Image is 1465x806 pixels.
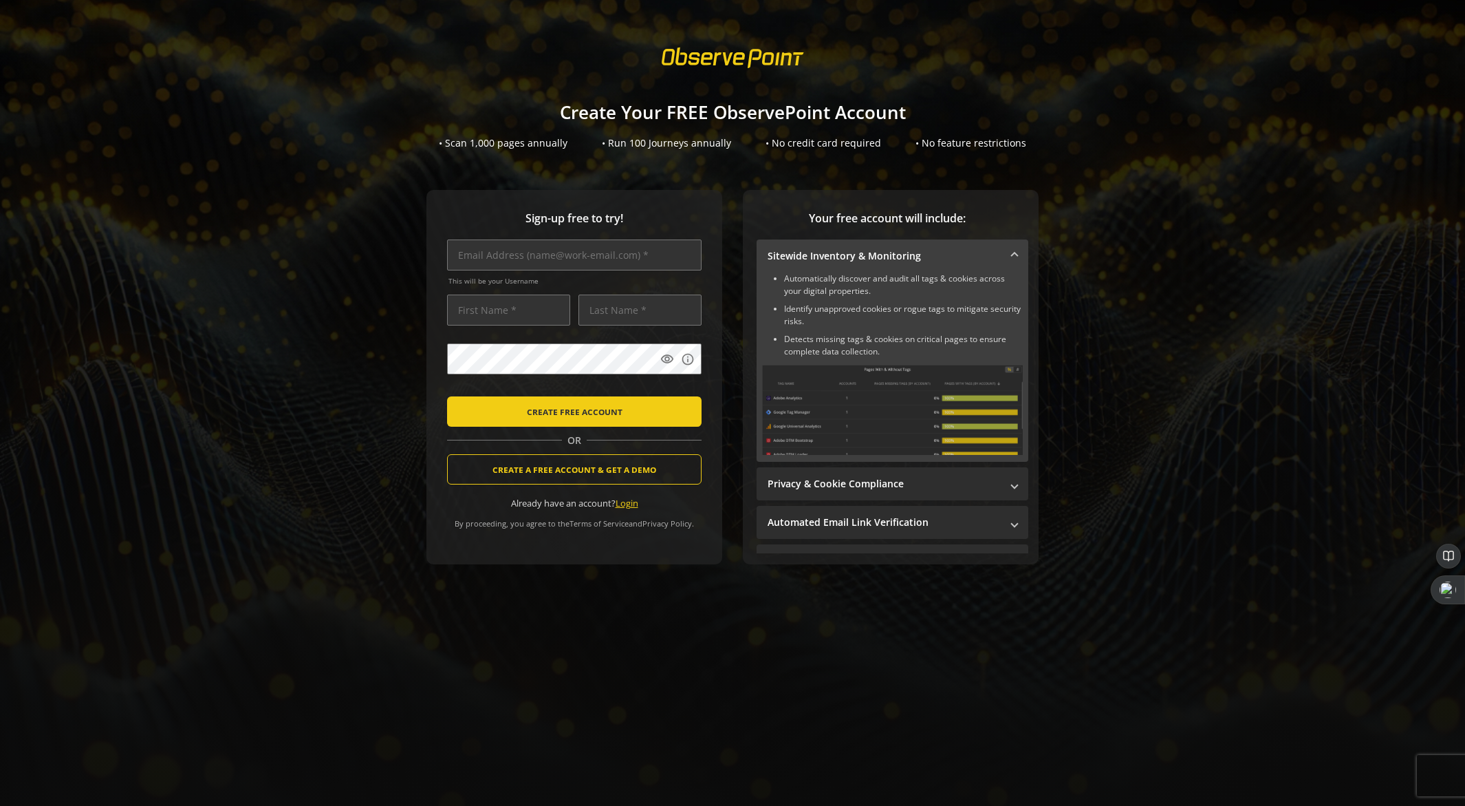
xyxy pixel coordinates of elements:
mat-icon: visibility [660,352,674,366]
input: Last Name * [578,295,702,326]
a: Terms of Service [569,518,629,529]
li: Detects missing tags & cookies on critical pages to ensure complete data collection. [784,333,1023,358]
input: Email Address (name@work-email.com) * [447,240,702,271]
mat-expansion-panel-header: Automated Email Link Verification [757,506,1028,539]
button: CREATE A FREE ACCOUNT & GET A DEMO [447,454,702,485]
span: CREATE A FREE ACCOUNT & GET A DEMO [492,457,656,482]
input: First Name * [447,295,570,326]
a: Privacy Policy [642,518,692,529]
div: Already have an account? [447,497,702,510]
mat-expansion-panel-header: Performance Monitoring with Web Vitals [757,544,1028,577]
span: OR [562,434,587,447]
mat-expansion-panel-header: Sitewide Inventory & Monitoring [757,240,1028,273]
mat-panel-title: Automated Email Link Verification [768,516,1001,529]
button: CREATE FREE ACCOUNT [447,396,702,427]
div: • No credit card required [766,136,881,150]
a: Login [616,497,638,509]
div: Sitewide Inventory & Monitoring [757,273,1028,462]
span: Your free account will include: [757,211,1018,226]
mat-expansion-panel-header: Privacy & Cookie Compliance [757,467,1028,500]
div: • Run 100 Journeys annually [602,136,731,150]
li: Identify unapproved cookies or rogue tags to mitigate security risks. [784,303,1023,328]
li: Automatically discover and audit all tags & cookies across your digital properties. [784,273,1023,297]
span: Sign-up free to try! [447,211,702,226]
mat-panel-title: Privacy & Cookie Compliance [768,477,1001,491]
mat-icon: info [681,352,695,366]
div: • Scan 1,000 pages annually [439,136,567,150]
mat-panel-title: Sitewide Inventory & Monitoring [768,249,1001,263]
div: • No feature restrictions [915,136,1026,150]
span: This will be your Username [448,276,702,286]
img: Sitewide Inventory & Monitoring [762,365,1023,455]
span: CREATE FREE ACCOUNT [527,399,622,424]
div: By proceeding, you agree to the and . [447,509,702,529]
